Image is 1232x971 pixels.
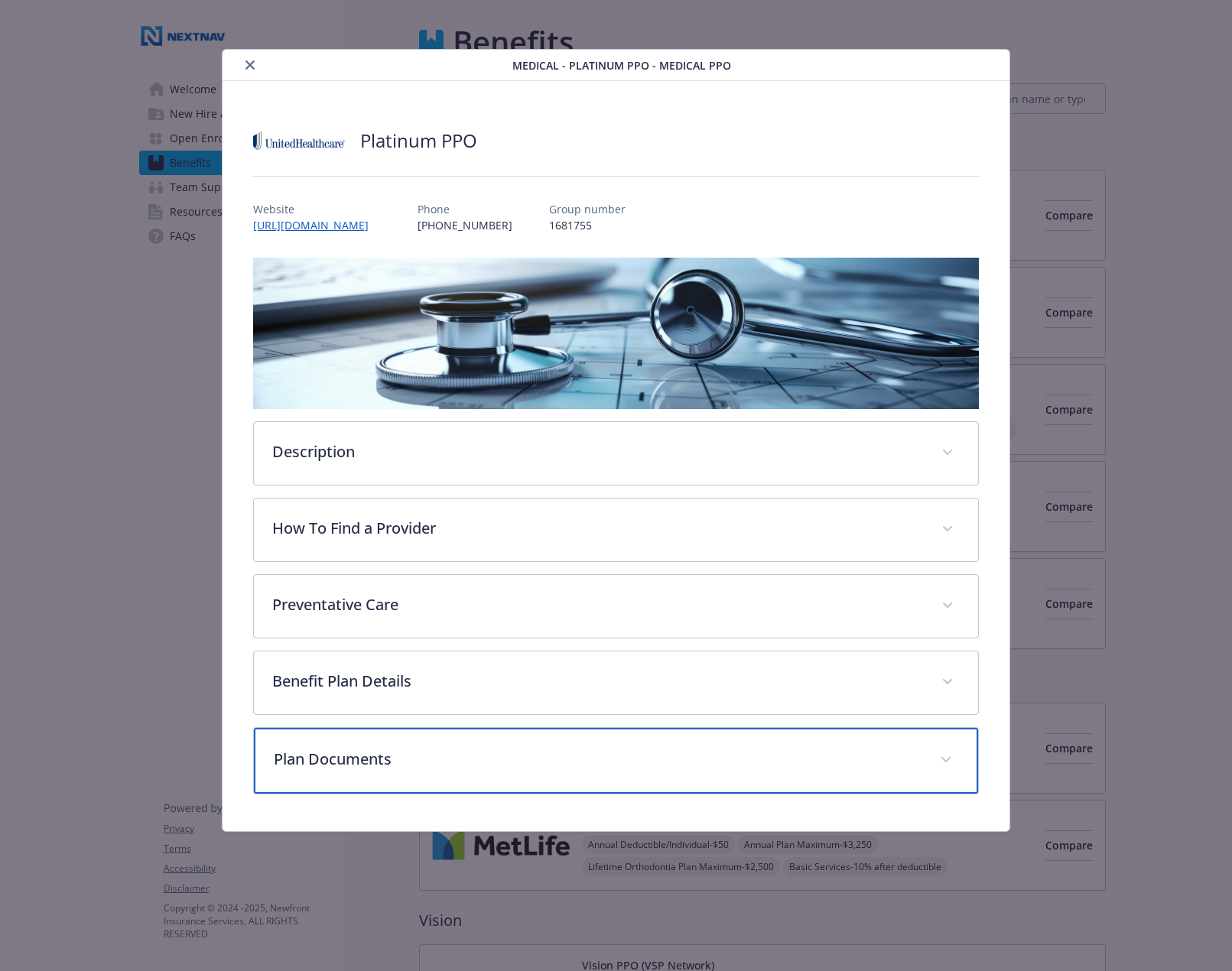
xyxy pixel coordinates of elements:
div: How To Find a Provider [254,498,978,561]
p: Phone [418,201,512,217]
p: Benefit Plan Details [272,670,923,693]
h2: Platinum PPO [360,128,477,154]
img: banner [253,258,979,409]
p: 1681755 [549,217,626,233]
a: [URL][DOMAIN_NAME] [253,218,381,232]
p: How To Find a Provider [272,517,923,540]
p: [PHONE_NUMBER] [418,217,512,233]
img: United Healthcare Insurance Company [253,118,345,164]
div: Plan Documents [254,728,978,794]
span: Medical - Platinum PPO - Medical PPO [512,57,731,73]
div: Benefit Plan Details [254,651,978,714]
p: Group number [549,201,626,217]
p: Description [272,440,923,463]
p: Preventative Care [272,593,923,616]
div: Preventative Care [254,575,978,638]
button: close [241,56,259,74]
div: details for plan Medical - Platinum PPO - Medical PPO [123,49,1109,832]
div: Description [254,422,978,485]
p: Plan Documents [274,748,922,771]
p: Website [253,201,381,217]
